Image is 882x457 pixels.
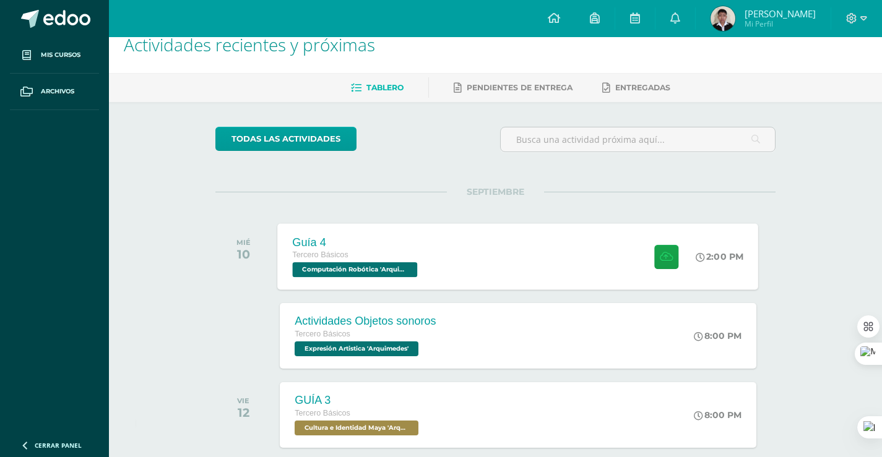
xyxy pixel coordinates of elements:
span: Mi Perfil [745,19,816,29]
a: Pendientes de entrega [454,78,573,98]
span: SEPTIEMBRE [447,186,544,197]
a: Entregadas [602,78,670,98]
span: Actividades recientes y próximas [124,33,375,56]
span: [PERSON_NAME] [745,7,816,20]
div: Guía 4 [293,236,421,249]
span: Pendientes de entrega [467,83,573,92]
input: Busca una actividad próxima aquí... [501,127,775,152]
div: 10 [236,247,251,262]
a: Mis cursos [10,37,99,74]
div: MIÉ [236,238,251,247]
div: 2:00 PM [696,251,744,262]
span: Entregadas [615,83,670,92]
span: Tercero Básicos [295,330,350,338]
a: Archivos [10,74,99,110]
div: 8:00 PM [694,409,741,421]
img: ecdd87eea93b4154956b4c6d499e6b5d.png [711,6,735,31]
span: Mis cursos [41,50,80,60]
a: Tablero [351,78,404,98]
span: Tablero [366,83,404,92]
div: GUÍA 3 [295,394,422,407]
div: VIE [237,396,249,405]
span: Tercero Básicos [293,250,348,259]
a: todas las Actividades [215,127,357,151]
div: 8:00 PM [694,330,741,341]
span: Expresión Artistica 'Arquimedes' [295,341,418,356]
span: Cerrar panel [35,441,82,450]
span: Computación Robótica 'Arquimedes' [293,262,418,277]
div: Actividades Objetos sonoros [295,315,436,328]
span: Archivos [41,87,74,96]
